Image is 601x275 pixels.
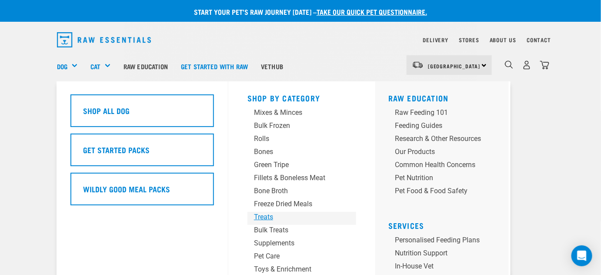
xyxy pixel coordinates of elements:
span: [GEOGRAPHIC_DATA] [428,64,481,67]
a: Feeding Guides [388,121,502,134]
div: Treats [254,212,335,222]
a: Delivery [423,38,448,41]
div: Raw Feeding 101 [395,107,481,118]
a: Raw Education [117,49,174,84]
a: Green Tripe [247,160,356,173]
a: Stores [459,38,479,41]
div: Green Tripe [254,160,335,170]
a: Fillets & Boneless Meat [247,173,356,186]
h5: Shop All Dog [83,105,130,116]
a: Bulk Treats [247,225,356,238]
a: Rolls [247,134,356,147]
div: Common Health Concerns [395,160,481,170]
a: Bones [247,147,356,160]
div: Research & Other Resources [395,134,481,144]
a: Mixes & Minces [247,107,356,121]
h5: Shop By Category [247,94,356,101]
a: Treats [247,212,356,225]
a: Common Health Concerns [388,160,502,173]
a: take our quick pet questionnaire. [317,10,427,13]
a: Bone Broth [247,186,356,199]
img: Raw Essentials Logo [57,32,151,47]
div: Pet Nutrition [395,173,481,183]
div: Supplements [254,238,335,248]
div: Bulk Treats [254,225,335,235]
img: home-icon@2x.png [540,60,549,70]
a: Shop All Dog [70,94,214,134]
div: Bone Broth [254,186,335,196]
a: Bulk Frozen [247,121,356,134]
div: Feeding Guides [395,121,481,131]
h5: Get Started Packs [83,144,150,155]
a: Vethub [254,49,290,84]
h5: Wildly Good Meal Packs [83,183,170,195]
div: Open Intercom Messenger [571,245,592,266]
h5: Services [388,221,502,228]
a: Our Products [388,147,502,160]
a: Cat [90,61,100,71]
a: Raw Education [388,96,449,100]
nav: dropdown navigation [50,29,551,51]
div: Pet Care [254,251,335,262]
div: Toys & Enrichment [254,264,335,275]
a: Supplements [247,238,356,251]
a: Get started with Raw [174,49,254,84]
a: Research & Other Resources [388,134,502,147]
a: Freeze Dried Meals [247,199,356,212]
a: Pet Food & Food Safety [388,186,502,199]
a: Pet Care [247,251,356,264]
a: Raw Feeding 101 [388,107,502,121]
img: home-icon-1@2x.png [505,60,513,69]
a: In-house vet [388,261,502,274]
div: Our Products [395,147,481,157]
a: Pet Nutrition [388,173,502,186]
div: Mixes & Minces [254,107,335,118]
a: Dog [57,61,67,71]
a: About Us [490,38,516,41]
div: Bulk Frozen [254,121,335,131]
div: Pet Food & Food Safety [395,186,481,196]
div: Fillets & Boneless Meat [254,173,335,183]
div: Rolls [254,134,335,144]
img: user.png [522,60,531,70]
div: Bones [254,147,335,157]
div: Freeze Dried Meals [254,199,335,209]
a: Wildly Good Meal Packs [70,173,214,212]
a: Get Started Packs [70,134,214,173]
a: Personalised Feeding Plans [388,235,502,248]
a: Contact [527,38,551,41]
img: van-moving.png [412,61,424,69]
a: Nutrition Support [388,248,502,261]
